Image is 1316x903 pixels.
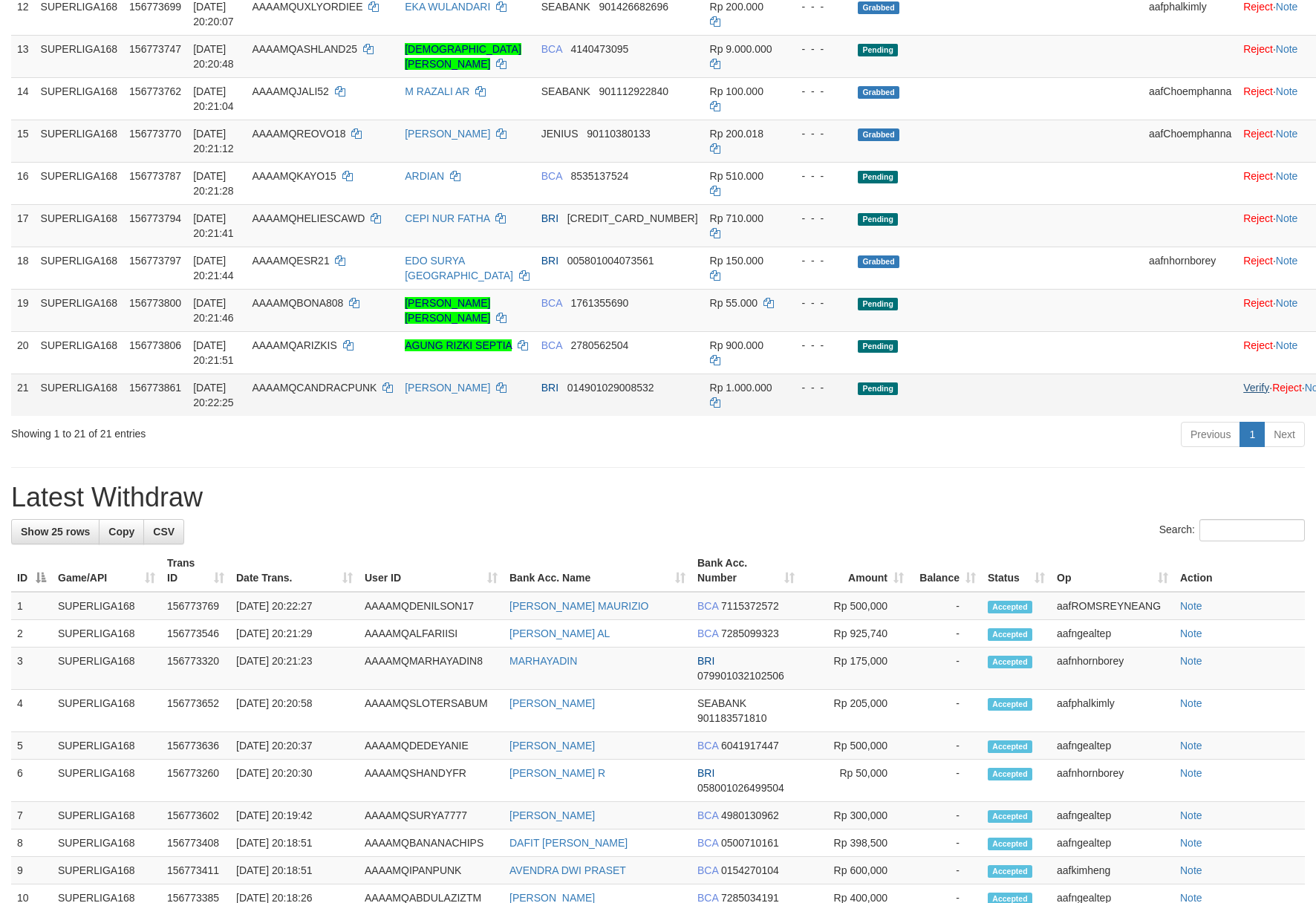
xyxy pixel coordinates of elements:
td: aafkimheng [1051,857,1174,884]
th: Action [1174,550,1305,592]
td: - [910,829,982,857]
th: Op: activate to sort column ascending [1051,550,1174,592]
td: aafngealtep [1051,829,1174,857]
a: [PERSON_NAME] [509,740,595,752]
td: 17 [11,204,35,247]
td: - [910,620,982,648]
td: - [910,592,982,620]
a: [DEMOGRAPHIC_DATA][PERSON_NAME] [405,43,521,70]
td: 8 [11,829,52,857]
a: Verify [1243,382,1269,394]
td: SUPERLIGA168 [52,857,161,884]
span: Copy 079901032102506 to clipboard [697,670,784,682]
td: SUPERLIGA168 [52,620,161,648]
th: Status: activate to sort column ascending [982,550,1051,592]
div: - - - [789,380,846,395]
td: Rp 925,740 [801,620,910,648]
td: - [910,732,982,760]
span: [DATE] 20:20:48 [193,43,234,70]
td: - [910,690,982,732]
span: Copy 4980130962 to clipboard [721,809,779,821]
a: Note [1180,767,1202,779]
td: 1 [11,592,52,620]
span: Copy 2780562504 to clipboard [570,339,628,351]
td: 5 [11,732,52,760]
td: 156773602 [161,802,230,829]
a: [PERSON_NAME] [509,697,595,709]
span: Copy 0154270104 to clipboard [721,864,779,876]
a: Note [1276,43,1298,55]
a: Reject [1243,43,1273,55]
td: - [910,648,982,690]
span: Rp 510.000 [710,170,763,182]
h1: Latest Withdraw [11,483,1305,512]
td: AAAAMQDEDEYANIE [359,732,504,760]
td: SUPERLIGA168 [52,690,161,732]
span: AAAAMQBONA808 [252,297,343,309]
span: 156773806 [129,339,181,351]
span: Accepted [988,628,1032,641]
span: AAAAMQUXLYORDIEE [252,1,362,13]
td: aafChoemphanna [1143,77,1237,120]
td: SUPERLIGA168 [52,760,161,802]
a: Note [1180,837,1202,849]
span: Accepted [988,656,1032,668]
a: Reject [1243,212,1273,224]
span: BRI [541,255,558,267]
span: Accepted [988,865,1032,878]
span: AAAAMQHELIESCAWD [252,212,365,224]
a: Note [1276,170,1298,182]
td: 21 [11,374,35,416]
td: [DATE] 20:19:42 [230,802,359,829]
td: Rp 300,000 [801,802,910,829]
div: - - - [789,211,846,226]
span: Grabbed [858,86,899,99]
span: Rp 200.000 [710,1,763,13]
td: AAAAMQSHANDYFR [359,760,504,802]
div: - - - [789,169,846,183]
span: Pending [858,340,898,353]
td: Rp 175,000 [801,648,910,690]
a: AGUNG RIZKI SEPTIA [405,339,512,351]
span: Copy 058001026499504 to clipboard [697,782,784,794]
span: SEABANK [541,1,590,13]
a: M RAZALI AR [405,85,469,97]
span: Copy [108,526,134,538]
td: - [910,760,982,802]
span: BCA [541,43,562,55]
span: BCA [697,627,718,639]
td: AAAAMQSURYA7777 [359,802,504,829]
td: SUPERLIGA168 [35,247,124,289]
a: Note [1180,864,1202,876]
span: Grabbed [858,1,899,14]
a: Reject [1243,85,1273,97]
td: SUPERLIGA168 [35,374,124,416]
td: 156773636 [161,732,230,760]
span: Rp 900.000 [710,339,763,351]
td: 14 [11,77,35,120]
td: AAAAMQBANANACHIPS [359,829,504,857]
a: AVENDRA DWI PRASET [509,864,626,876]
td: SUPERLIGA168 [52,592,161,620]
span: Copy 6041917447 to clipboard [721,740,779,752]
a: [PERSON_NAME] MAURIZIO [509,600,648,612]
span: Copy 1761355690 to clipboard [570,297,628,309]
a: MARHAYADIN [509,655,577,667]
span: BRI [697,767,714,779]
span: Accepted [988,768,1032,780]
td: Rp 600,000 [801,857,910,884]
span: Accepted [988,740,1032,753]
a: [PERSON_NAME] [PERSON_NAME] [405,297,490,324]
td: [DATE] 20:18:51 [230,829,359,857]
span: Accepted [988,601,1032,613]
td: Rp 205,000 [801,690,910,732]
a: CSV [143,519,184,544]
td: SUPERLIGA168 [52,802,161,829]
span: BRI [541,212,558,224]
span: Accepted [988,838,1032,850]
span: AAAAMQASHLAND25 [252,43,357,55]
span: BRI [697,655,714,667]
span: 156773770 [129,128,181,140]
td: 2 [11,620,52,648]
td: aafngealtep [1051,620,1174,648]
